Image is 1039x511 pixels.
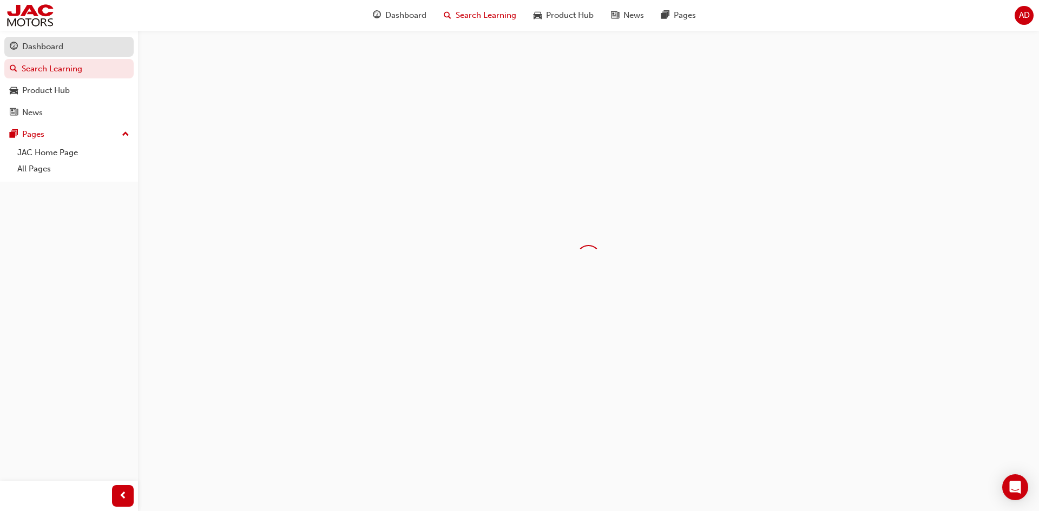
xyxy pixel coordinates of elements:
div: Product Hub [22,84,70,97]
a: car-iconProduct Hub [525,4,602,26]
span: Dashboard [385,9,426,22]
span: Pages [674,9,696,22]
button: Pages [4,124,134,144]
a: All Pages [13,161,134,177]
div: Dashboard [22,41,63,53]
span: News [623,9,644,22]
span: search-icon [444,9,451,22]
a: Dashboard [4,37,134,57]
span: guage-icon [10,42,18,52]
button: AD [1015,6,1034,25]
span: car-icon [534,9,542,22]
img: jac-portal [5,3,55,28]
a: JAC Home Page [13,144,134,161]
span: prev-icon [119,489,127,503]
span: pages-icon [661,9,669,22]
span: news-icon [10,108,18,118]
span: Product Hub [546,9,594,22]
span: pages-icon [10,130,18,140]
a: Search Learning [4,59,134,79]
span: car-icon [10,86,18,96]
div: Pages [22,128,44,141]
span: Search Learning [456,9,516,22]
a: search-iconSearch Learning [435,4,525,26]
button: DashboardSearch LearningProduct HubNews [4,35,134,124]
div: Open Intercom Messenger [1002,474,1028,500]
span: news-icon [611,9,619,22]
a: pages-iconPages [653,4,705,26]
a: guage-iconDashboard [364,4,435,26]
a: news-iconNews [602,4,653,26]
span: AD [1019,9,1030,22]
div: News [22,107,43,119]
span: up-icon [122,128,129,142]
a: Product Hub [4,81,134,101]
a: News [4,103,134,123]
span: guage-icon [373,9,381,22]
span: search-icon [10,64,17,74]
